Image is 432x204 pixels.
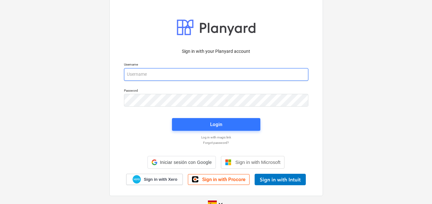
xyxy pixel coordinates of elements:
div: Iniciar sesión con Google [147,156,216,169]
span: Iniciar sesión con Google [160,160,212,165]
p: Password [124,88,308,94]
div: Login [210,120,222,129]
a: Sign in with Xero [126,174,183,185]
img: Microsoft logo [225,159,231,165]
span: Sign in with Microsoft [235,159,280,165]
span: Sign in with Procore [202,177,245,182]
span: Sign in with Xero [144,177,177,182]
a: Log in with magic link [121,135,312,139]
input: Username [124,68,308,81]
p: Sign in with your Planyard account [124,48,308,55]
p: Username [124,62,308,68]
a: Forgot password? [121,141,312,145]
a: Sign in with Procore [188,174,250,185]
button: Login [172,118,260,131]
img: Xero logo [133,175,141,184]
